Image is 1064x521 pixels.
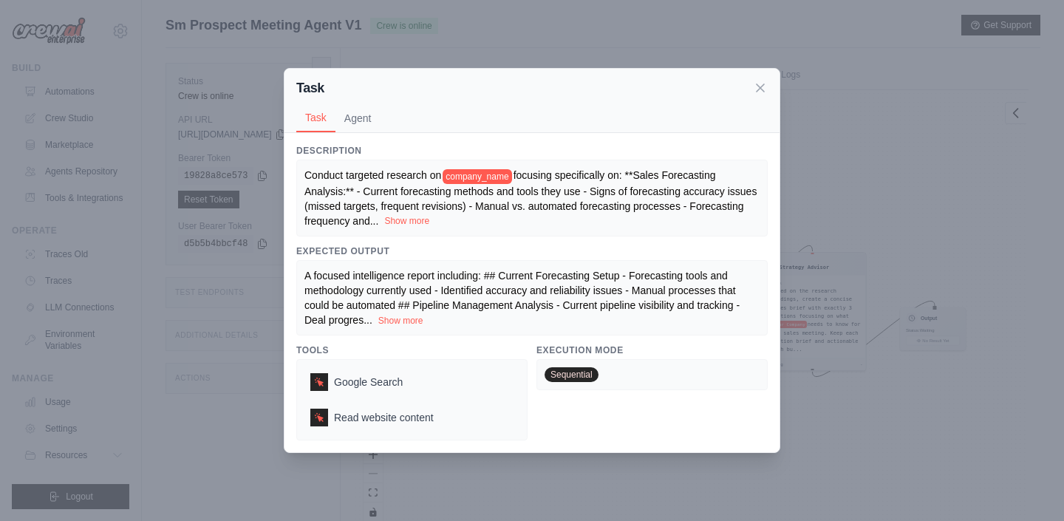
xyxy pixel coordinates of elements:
[545,367,598,382] span: Sequential
[443,169,511,184] span: company_name
[304,169,757,226] span: focusing specifically on: **Sales Forecasting Analysis:** - Current forecasting methods and tools...
[334,410,434,425] span: Read website content
[536,344,768,356] h3: Execution Mode
[296,145,768,157] h3: Description
[334,375,403,389] span: Google Search
[304,169,441,181] span: Conduct targeted research on
[296,245,768,257] h3: Expected Output
[296,344,528,356] h3: Tools
[304,270,740,326] span: A focused intelligence report including: ## Current Forecasting Setup - Forecasting tools and met...
[378,315,423,327] button: Show more
[304,268,760,327] div: ...
[335,104,381,132] button: Agent
[304,168,760,228] div: ...
[384,215,429,227] button: Show more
